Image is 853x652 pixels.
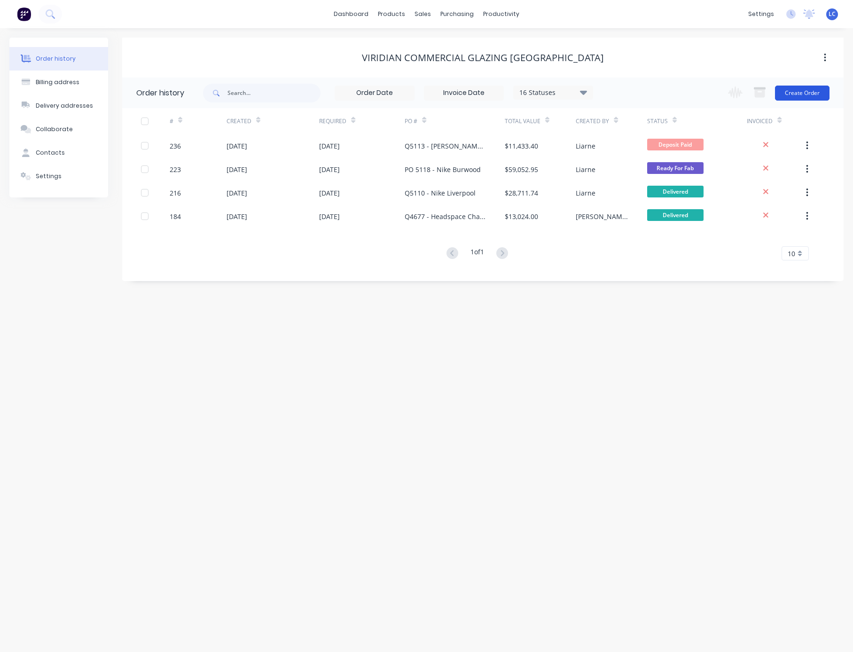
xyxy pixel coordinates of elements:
[17,7,31,21] img: Factory
[647,108,747,134] div: Status
[9,94,108,118] button: Delivery addresses
[9,47,108,71] button: Order history
[227,117,251,126] div: Created
[424,86,503,100] input: Invoice Date
[505,165,538,174] div: $59,052.95
[576,212,628,221] div: [PERSON_NAME]
[405,212,485,221] div: Q4677 - Headspace Chatswood
[319,117,346,126] div: Required
[362,52,604,63] div: Viridian Commercial Glazing [GEOGRAPHIC_DATA]
[36,172,62,181] div: Settings
[775,86,830,101] button: Create Order
[170,117,173,126] div: #
[470,247,484,260] div: 1 of 1
[36,55,76,63] div: Order history
[36,149,65,157] div: Contacts
[227,84,321,102] input: Search...
[227,188,247,198] div: [DATE]
[36,102,93,110] div: Delivery addresses
[335,86,414,100] input: Order Date
[227,108,319,134] div: Created
[647,186,704,197] span: Delivered
[747,117,773,126] div: Invoiced
[576,117,609,126] div: Created By
[478,7,524,21] div: productivity
[647,117,668,126] div: Status
[329,7,373,21] a: dashboard
[170,108,227,134] div: #
[9,71,108,94] button: Billing address
[36,78,79,86] div: Billing address
[410,7,436,21] div: sales
[743,7,779,21] div: settings
[647,209,704,221] span: Delivered
[576,188,595,198] div: Liarne
[9,118,108,141] button: Collaborate
[505,188,538,198] div: $28,711.74
[319,212,340,221] div: [DATE]
[405,117,417,126] div: PO #
[647,139,704,150] span: Deposit Paid
[405,141,485,151] div: Q5113 - [PERSON_NAME] [GEOGRAPHIC_DATA]
[227,165,247,174] div: [DATE]
[170,188,181,198] div: 216
[829,10,836,18] span: LC
[576,165,595,174] div: Liarne
[505,212,538,221] div: $13,024.00
[505,108,576,134] div: Total Value
[747,108,804,134] div: Invoiced
[319,165,340,174] div: [DATE]
[170,141,181,151] div: 236
[170,212,181,221] div: 184
[405,165,481,174] div: PO 5118 - Nike Burwood
[36,125,73,134] div: Collaborate
[405,108,504,134] div: PO #
[319,108,405,134] div: Required
[319,188,340,198] div: [DATE]
[227,141,247,151] div: [DATE]
[227,212,247,221] div: [DATE]
[514,87,593,98] div: 16 Statuses
[576,141,595,151] div: Liarne
[9,141,108,165] button: Contacts
[788,249,795,259] span: 10
[505,117,540,126] div: Total Value
[576,108,647,134] div: Created By
[170,165,181,174] div: 223
[373,7,410,21] div: products
[647,162,704,174] span: Ready For Fab
[505,141,538,151] div: $11,433.40
[436,7,478,21] div: purchasing
[319,141,340,151] div: [DATE]
[9,165,108,188] button: Settings
[136,87,184,99] div: Order history
[405,188,476,198] div: Q5110 - Nike Liverpool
